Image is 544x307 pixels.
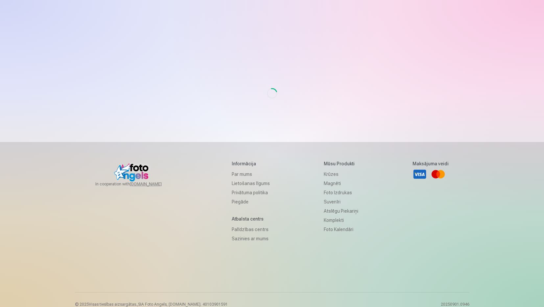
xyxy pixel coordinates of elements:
a: [DOMAIN_NAME] [130,181,177,187]
a: Magnēti [324,179,358,188]
a: Palīdzības centrs [232,225,270,234]
a: Komplekti [324,216,358,225]
a: Foto kalendāri [324,225,358,234]
h5: Mūsu produkti [324,160,358,167]
a: Sazinies ar mums [232,234,270,243]
a: Atslēgu piekariņi [324,206,358,216]
a: Piegāde [232,197,270,206]
p: © 2025 Visas tiesības aizsargātas. , [75,302,228,307]
a: Foto izdrukas [324,188,358,197]
span: SIA Foto Angels, [DOMAIN_NAME]. 40103901591 [138,302,228,307]
a: Visa [413,167,427,181]
h5: Maksājuma veidi [413,160,449,167]
a: Par mums [232,170,270,179]
span: In cooperation with [95,181,177,187]
a: Privātuma politika [232,188,270,197]
h5: Atbalsta centrs [232,216,270,222]
a: Lietošanas līgums [232,179,270,188]
a: Suvenīri [324,197,358,206]
a: Krūzes [324,170,358,179]
a: Mastercard [431,167,445,181]
h5: Informācija [232,160,270,167]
